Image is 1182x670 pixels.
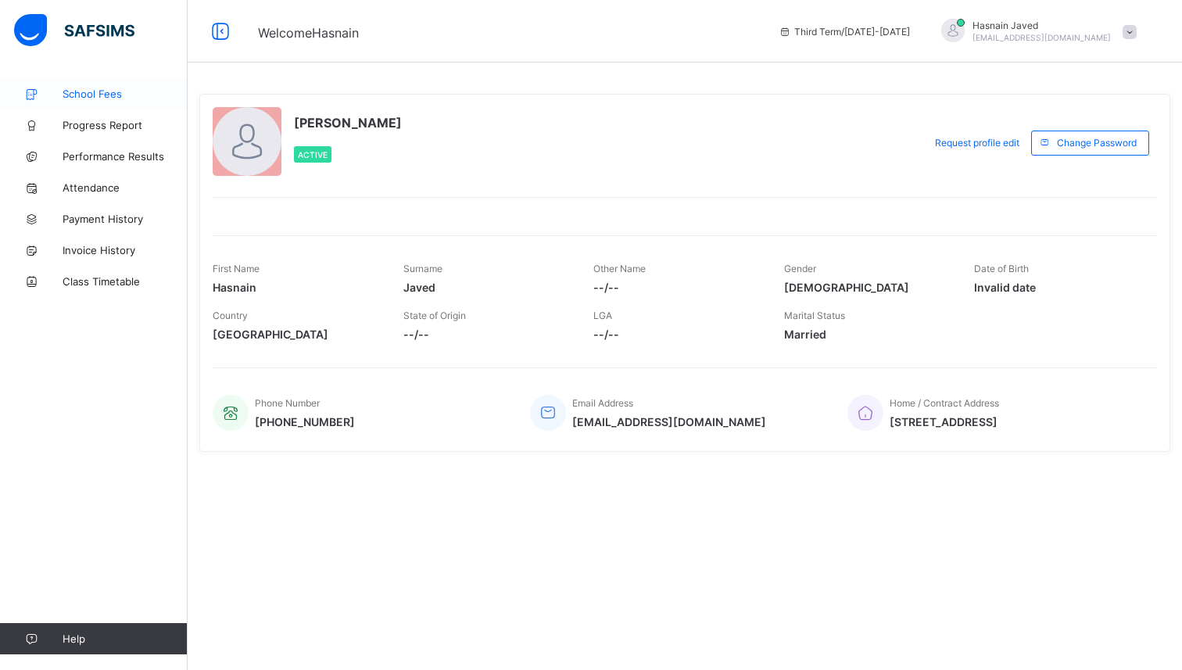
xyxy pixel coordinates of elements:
button: Open asap [1119,615,1166,662]
span: [EMAIL_ADDRESS][DOMAIN_NAME] [572,415,766,428]
span: Welcome Hasnain [258,25,359,41]
span: Date of Birth [974,263,1029,274]
span: Progress Report [63,119,188,131]
span: Invoice History [63,244,188,256]
span: Married [784,328,951,341]
span: Marital Status [784,310,845,321]
span: Active [298,150,328,159]
span: Payment History [63,213,188,225]
span: Invalid date [974,281,1141,294]
div: HasnainJaved [926,19,1144,45]
span: Help [63,632,187,645]
span: --/-- [403,328,571,341]
span: School Fees [63,88,188,100]
span: Country [213,310,248,321]
span: Performance Results [63,150,188,163]
span: Javed [403,281,571,294]
span: Other Name [593,263,646,274]
span: [GEOGRAPHIC_DATA] [213,328,380,341]
span: [PERSON_NAME] [294,115,402,131]
span: [PHONE_NUMBER] [255,415,355,428]
span: Home / Contract Address [890,397,999,409]
span: Surname [403,263,442,274]
span: [EMAIL_ADDRESS][DOMAIN_NAME] [972,33,1111,42]
span: Hasnain Javed [972,20,1111,31]
span: --/-- [593,281,761,294]
span: Email Address [572,397,633,409]
span: First Name [213,263,260,274]
span: Hasnain [213,281,380,294]
span: State of Origin [403,310,466,321]
span: [DEMOGRAPHIC_DATA] [784,281,951,294]
span: Gender [784,263,816,274]
span: Phone Number [255,397,320,409]
span: Change Password [1057,137,1137,149]
span: [STREET_ADDRESS] [890,415,999,428]
span: Request profile edit [935,137,1019,149]
span: --/-- [593,328,761,341]
img: safsims [14,14,134,47]
span: Attendance [63,181,188,194]
span: LGA [593,310,612,321]
span: Class Timetable [63,275,188,288]
span: session/term information [779,26,910,38]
